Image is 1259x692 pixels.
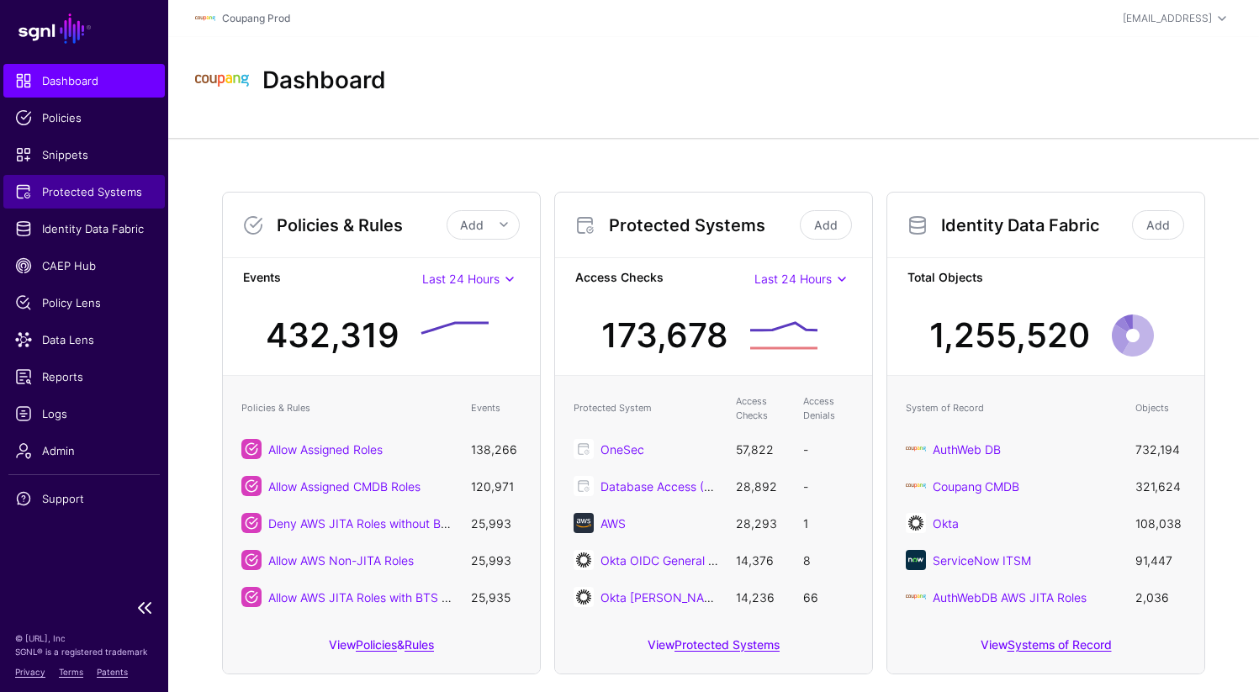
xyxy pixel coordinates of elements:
[600,442,644,457] a: OneSec
[906,439,926,459] img: svg+xml;base64,PHN2ZyBpZD0iTG9nbyIgeG1sbnM9Imh0dHA6Ly93d3cudzMub3JnLzIwMDAvc3ZnIiB3aWR0aD0iMTIxLj...
[3,212,165,246] a: Identity Data Fabric
[795,541,862,578] td: 8
[795,578,862,615] td: 66
[3,286,165,320] a: Policy Lens
[3,138,165,172] a: Snippets
[15,331,153,348] span: Data Lens
[222,12,290,24] a: Coupang Prod
[422,272,500,286] span: Last 24 Hours
[600,553,735,568] a: Okta OIDC General Apps
[907,268,1184,289] strong: Total Objects
[195,54,249,108] img: svg+xml;base64,PHN2ZyBpZD0iTG9nbyIgeG1sbnM9Imh0dHA6Ly93d3cudzMub3JnLzIwMDAvc3ZnIiB3aWR0aD0iMTIxLj...
[1127,386,1194,431] th: Objects
[727,467,795,504] td: 28,892
[574,587,594,607] img: svg+xml;base64,PHN2ZyB3aWR0aD0iNjQiIGhlaWdodD0iNjQiIHZpZXdCb3g9IjAgMCA2NCA2NCIgZmlsbD0ibm9uZSIgeG...
[1127,578,1194,615] td: 2,036
[674,637,780,652] a: Protected Systems
[800,210,852,240] a: Add
[1127,504,1194,541] td: 108,038
[15,183,153,200] span: Protected Systems
[356,637,397,652] a: Policies
[15,645,153,658] p: SGNL® is a registered trademark
[887,626,1204,674] div: View
[933,516,959,531] a: Okta
[574,513,594,533] img: svg+xml;base64,PHN2ZyB3aWR0aD0iNjQiIGhlaWdodD0iNjQiIHZpZXdCb3g9IjAgMCA2NCA2NCIgZmlsbD0ibm9uZSIgeG...
[15,405,153,422] span: Logs
[906,476,926,496] img: svg+xml;base64,PHN2ZyBpZD0iTG9nbyIgeG1sbnM9Imh0dHA6Ly93d3cudzMub3JnLzIwMDAvc3ZnIiB3aWR0aD0iMTIxLj...
[268,553,414,568] a: Allow AWS Non-JITA Roles
[906,550,926,570] img: svg+xml;base64,PHN2ZyB3aWR0aD0iNjQiIGhlaWdodD0iNjQiIHZpZXdCb3g9IjAgMCA2NCA2NCIgZmlsbD0ibm9uZSIgeG...
[463,541,530,578] td: 25,993
[933,553,1031,568] a: ServiceNow ITSM
[727,431,795,467] td: 57,822
[15,667,45,677] a: Privacy
[933,442,1001,457] a: AuthWeb DB
[405,637,434,652] a: Rules
[268,590,509,605] a: Allow AWS JITA Roles with BTS JITA Tickets
[1127,431,1194,467] td: 732,194
[3,64,165,98] a: Dashboard
[243,268,422,289] strong: Events
[1008,637,1112,652] a: Systems of Record
[15,442,153,459] span: Admin
[15,109,153,126] span: Policies
[795,504,862,541] td: 1
[460,218,484,232] span: Add
[268,442,383,457] a: Allow Assigned Roles
[600,590,801,605] a: Okta [PERSON_NAME] General Apps
[574,550,594,570] img: svg+xml;base64,PHN2ZyB3aWR0aD0iNjQiIGhlaWdodD0iNjQiIHZpZXdCb3g9IjAgMCA2NCA2NCIgZmlsbD0ibm9uZSIgeG...
[727,504,795,541] td: 28,293
[266,310,399,361] div: 432,319
[941,215,1129,235] h3: Identity Data Fabric
[555,626,872,674] div: View
[1132,210,1184,240] a: Add
[268,516,499,531] a: Deny AWS JITA Roles without BTS Tickets
[15,294,153,311] span: Policy Lens
[3,101,165,135] a: Policies
[3,323,165,357] a: Data Lens
[727,578,795,615] td: 14,236
[601,310,728,361] div: 173,678
[15,490,153,507] span: Support
[3,360,165,394] a: Reports
[565,386,727,431] th: Protected System
[3,175,165,209] a: Protected Systems
[3,397,165,431] a: Logs
[727,386,795,431] th: Access Checks
[897,386,1127,431] th: System of Record
[906,587,926,607] img: svg+xml;base64,PHN2ZyBpZD0iTG9nbyIgeG1sbnM9Imh0dHA6Ly93d3cudzMub3JnLzIwMDAvc3ZnIiB3aWR0aD0iMTIxLj...
[933,479,1019,494] a: Coupang CMDB
[1127,467,1194,504] td: 321,624
[727,541,795,578] td: 14,376
[795,386,862,431] th: Access Denials
[15,220,153,237] span: Identity Data Fabric
[906,513,926,533] img: svg+xml;base64,PHN2ZyB3aWR0aD0iNjQiIGhlaWdodD0iNjQiIHZpZXdCb3g9IjAgMCA2NCA2NCIgZmlsbD0ibm9uZSIgeG...
[795,431,862,467] td: -
[10,10,158,47] a: SGNL
[15,146,153,163] span: Snippets
[600,516,626,531] a: AWS
[59,667,83,677] a: Terms
[268,479,421,494] a: Allow Assigned CMDB Roles
[1127,541,1194,578] td: 91,447
[15,631,153,645] p: © [URL], Inc
[3,434,165,467] a: Admin
[754,272,832,286] span: Last 24 Hours
[600,479,745,494] a: Database Access (Secupi)
[463,578,530,615] td: 25,935
[195,8,215,29] img: svg+xml;base64,PHN2ZyBpZD0iTG9nbyIgeG1sbnM9Imh0dHA6Ly93d3cudzMub3JnLzIwMDAvc3ZnIiB3aWR0aD0iMTIxLj...
[3,249,165,283] a: CAEP Hub
[463,431,530,467] td: 138,266
[15,257,153,274] span: CAEP Hub
[609,215,796,235] h3: Protected Systems
[223,626,540,674] div: View &
[1123,11,1212,26] div: [EMAIL_ADDRESS]
[262,66,386,95] h2: Dashboard
[933,590,1087,605] a: AuthWebDB AWS JITA Roles
[463,504,530,541] td: 25,993
[277,215,447,235] h3: Policies & Rules
[795,467,862,504] td: -
[233,386,463,431] th: Policies & Rules
[575,268,754,289] strong: Access Checks
[463,467,530,504] td: 120,971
